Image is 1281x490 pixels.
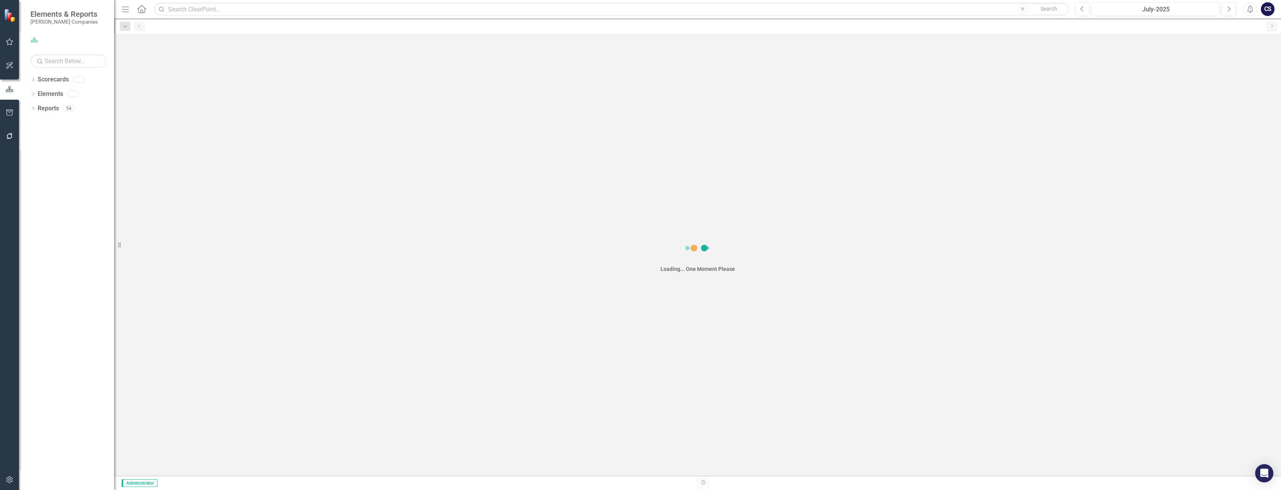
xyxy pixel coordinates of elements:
[1092,2,1220,16] button: July-2025
[38,75,69,84] a: Scorecards
[30,10,98,19] span: Elements & Reports
[1094,5,1217,14] div: July-2025
[122,479,157,487] span: Administrator
[1255,464,1273,482] div: Open Intercom Messenger
[38,104,59,113] a: Reports
[1261,2,1275,16] button: CS
[4,9,17,22] img: ClearPoint Strategy
[30,54,106,68] input: Search Below...
[154,3,1070,16] input: Search ClearPoint...
[1030,4,1068,14] button: Search
[660,265,735,273] div: Loading... One Moment Please
[1041,6,1057,12] span: Search
[30,19,98,25] small: [PERSON_NAME] Companies
[63,105,75,111] div: 54
[38,90,63,99] a: Elements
